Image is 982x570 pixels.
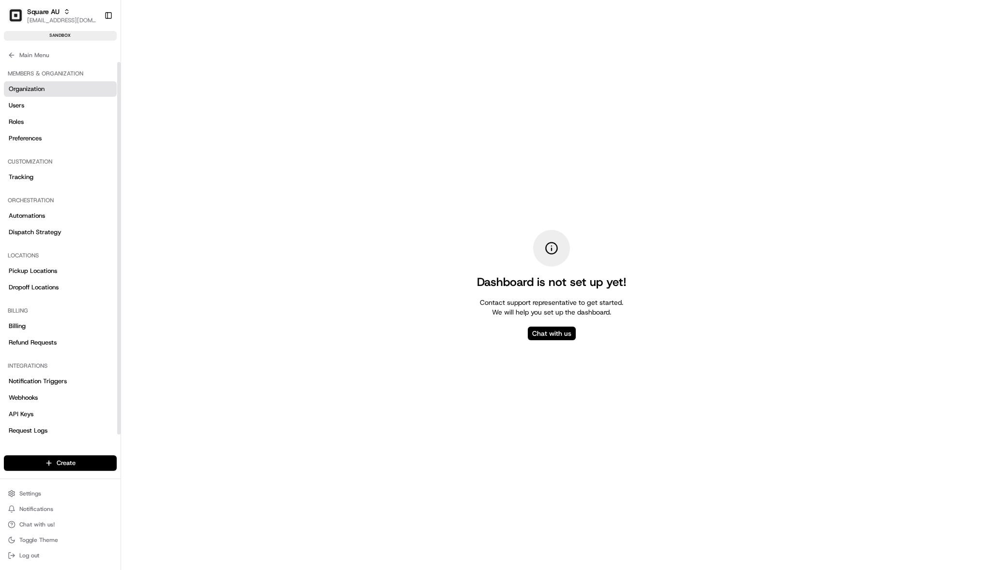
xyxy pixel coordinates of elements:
[4,518,117,531] button: Chat with us!
[4,98,117,113] a: Users
[4,225,117,240] a: Dispatch Strategy
[165,95,176,107] button: Start new chat
[4,406,117,422] a: API Keys
[9,283,59,292] span: Dropoff Locations
[6,136,78,154] a: 📗Knowledge Base
[4,502,117,516] button: Notifications
[9,211,45,220] span: Automations
[10,10,29,29] img: Nash
[19,51,49,59] span: Main Menu
[9,410,33,419] span: API Keys
[9,85,45,93] span: Organization
[4,248,117,263] div: Locations
[19,552,39,559] span: Log out
[33,102,123,110] div: We're available if you need us!
[82,141,90,149] div: 💻
[4,193,117,208] div: Orchestration
[4,31,117,41] div: sandbox
[528,327,576,340] button: Chat with us
[477,274,627,290] h2: Dashboard is not set up yet!
[9,173,33,181] span: Tracking
[9,426,47,435] span: Request Logs
[9,134,42,143] span: Preferences
[78,136,159,154] a: 💻API Documentation
[10,39,176,54] p: Welcome 👋
[9,322,26,330] span: Billing
[4,81,117,97] a: Organization
[4,154,117,169] div: Customization
[9,228,61,237] span: Dispatch Strategy
[4,48,117,62] button: Main Menu
[4,169,117,185] a: Tracking
[19,536,58,544] span: Toggle Theme
[10,141,17,149] div: 📗
[9,393,38,402] span: Webhooks
[9,101,24,110] span: Users
[4,114,117,130] a: Roles
[4,66,117,81] div: Members & Organization
[57,459,76,467] span: Create
[4,4,100,27] button: Square AUSquare AU[EMAIL_ADDRESS][DOMAIN_NAME]
[4,263,117,279] a: Pickup Locations
[92,140,155,150] span: API Documentation
[27,7,60,16] button: Square AU
[68,164,117,171] a: Powered byPylon
[25,62,160,73] input: Clear
[480,298,623,317] div: Contact support representative to get started. We will help you set up the dashboard.
[96,164,117,171] span: Pylon
[19,521,55,528] span: Chat with us!
[9,377,67,386] span: Notification Triggers
[4,335,117,350] a: Refund Requests
[4,280,117,295] a: Dropoff Locations
[4,358,117,374] div: Integrations
[4,303,117,318] div: Billing
[19,140,74,150] span: Knowledge Base
[4,423,117,438] a: Request Logs
[4,455,117,471] button: Create
[4,208,117,224] a: Automations
[19,490,41,497] span: Settings
[8,8,23,23] img: Square AU
[27,16,96,24] button: [EMAIL_ADDRESS][DOMAIN_NAME]
[4,374,117,389] a: Notification Triggers
[10,92,27,110] img: 1736555255976-a54dd68f-1ca7-489b-9aae-adbdc363a1c4
[19,505,53,513] span: Notifications
[4,487,117,500] button: Settings
[9,338,57,347] span: Refund Requests
[9,267,57,275] span: Pickup Locations
[4,390,117,405] a: Webhooks
[9,118,24,126] span: Roles
[4,533,117,547] button: Toggle Theme
[4,131,117,146] a: Preferences
[4,318,117,334] a: Billing
[4,549,117,562] button: Log out
[33,92,159,102] div: Start new chat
